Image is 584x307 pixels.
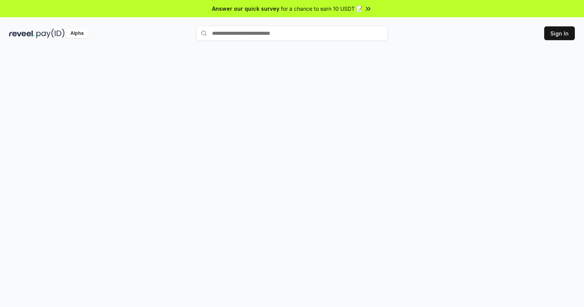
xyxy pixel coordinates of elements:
div: Alpha [66,29,88,38]
img: reveel_dark [9,29,35,38]
img: pay_id [36,29,65,38]
button: Sign In [544,26,575,40]
span: Answer our quick survey [212,5,279,13]
span: for a chance to earn 10 USDT 📝 [281,5,363,13]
